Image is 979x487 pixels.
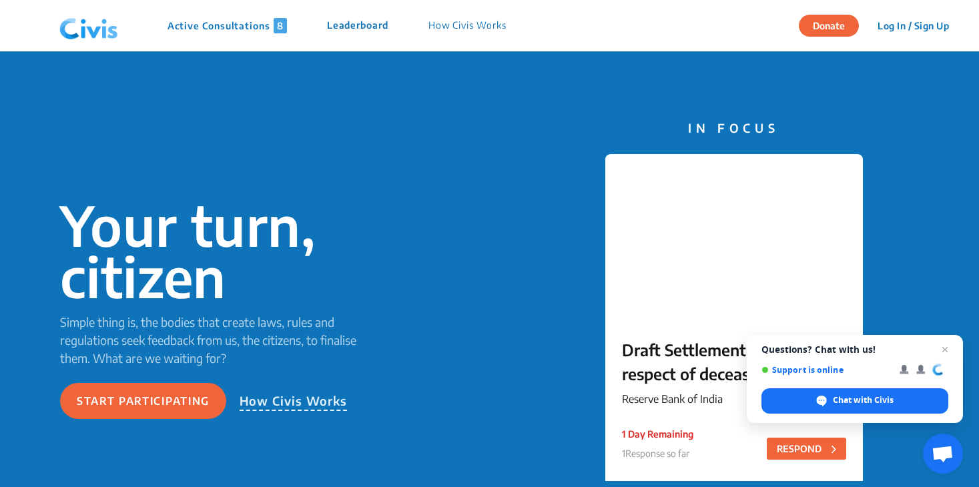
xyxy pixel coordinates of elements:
span: Chat with Civis [761,388,948,414]
img: navlogo.png [54,6,123,46]
a: Donate [799,18,869,31]
p: Draft Settlement of claims in respect of deceased depositors – Simplification of Procedure [622,338,846,386]
span: Chat with Civis [833,394,894,406]
p: Active Consultations [168,18,287,33]
p: Reserve Bank of India [622,391,846,407]
span: 8 [274,18,287,33]
p: How Civis Works [428,18,507,33]
span: Questions? Chat with us! [761,344,948,355]
p: 1 [622,446,693,460]
a: Open chat [923,434,963,474]
button: Donate [799,15,859,37]
p: Simple thing is, the bodies that create laws, rules and regulations seek feedback from us, the ci... [60,313,360,367]
p: IN FOCUS [605,119,863,137]
span: Support is online [761,365,890,375]
span: Response so far [625,448,689,459]
p: How Civis Works [240,392,348,411]
p: 1 Day Remaining [622,427,693,441]
p: Leaderboard [327,18,388,33]
button: Log In / Sign Up [869,15,958,36]
p: Your turn, citizen [60,199,360,302]
button: Start participating [60,383,226,419]
button: RESPOND [767,438,846,460]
